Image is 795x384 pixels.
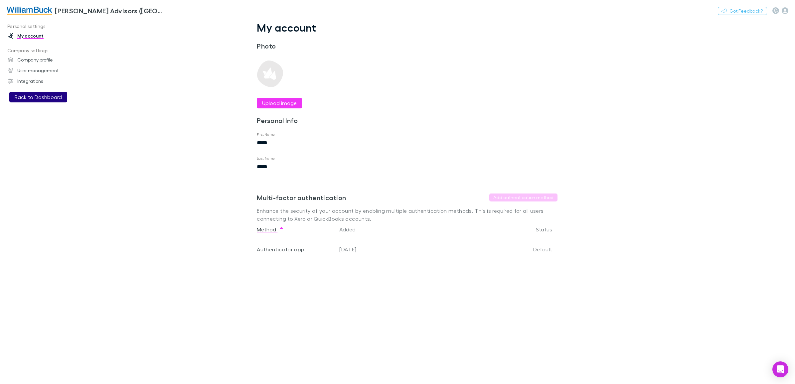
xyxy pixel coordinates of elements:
[1,76,94,86] a: Integrations
[55,7,165,15] h3: [PERSON_NAME] Advisors ([GEOGRAPHIC_DATA]) Pty Ltd
[3,3,169,19] a: [PERSON_NAME] Advisors ([GEOGRAPHIC_DATA]) Pty Ltd
[337,236,492,263] div: [DATE]
[1,47,94,55] p: Company settings
[492,236,552,263] div: Default
[257,193,346,201] h3: Multi-factor authentication
[718,7,767,15] button: Got Feedback?
[257,223,284,236] button: Method
[257,236,334,263] div: Authenticator app
[536,223,560,236] button: Status
[257,21,557,34] h1: My account
[257,116,357,124] h3: Personal Info
[257,207,557,223] p: Enhance the security of your account by enabling multiple authentication methods. This is require...
[1,22,94,31] p: Personal settings
[339,223,364,236] button: Added
[1,65,94,76] a: User management
[257,42,357,50] h3: Photo
[257,132,275,137] label: First Name
[489,193,557,201] button: Add authentication method
[772,361,788,377] div: Open Intercom Messenger
[262,99,297,107] label: Upload image
[1,55,94,65] a: Company profile
[257,98,302,108] button: Upload image
[7,7,52,15] img: William Buck Advisors (WA) Pty Ltd's Logo
[9,92,67,102] button: Back to Dashboard
[257,156,275,161] label: Last Name
[257,61,283,87] img: Preview
[1,31,94,41] a: My account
